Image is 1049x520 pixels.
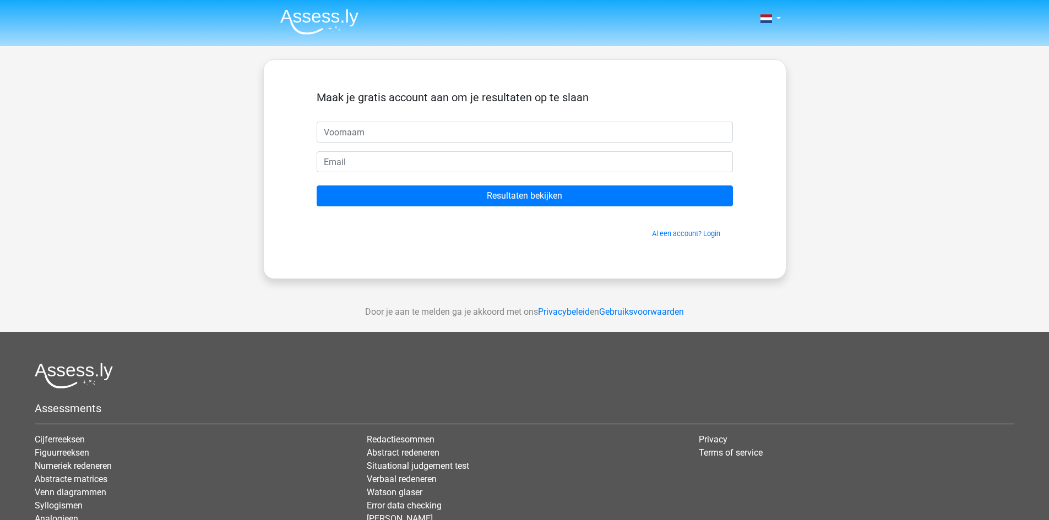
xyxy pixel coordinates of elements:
[35,447,89,458] a: Figuurreeksen
[35,500,83,511] a: Syllogismen
[367,447,439,458] a: Abstract redeneren
[35,487,106,497] a: Venn diagrammen
[317,122,733,143] input: Voornaam
[35,461,112,471] a: Numeriek redeneren
[317,185,733,206] input: Resultaten bekijken
[317,151,733,172] input: Email
[35,402,1014,415] h5: Assessments
[699,434,727,445] a: Privacy
[367,487,422,497] a: Watson glaser
[599,306,684,317] a: Gebruiksvoorwaarden
[367,434,434,445] a: Redactiesommen
[699,447,763,458] a: Terms of service
[367,500,442,511] a: Error data checking
[280,9,358,35] img: Assessly
[367,474,437,484] a: Verbaal redeneren
[317,91,733,104] h5: Maak je gratis account aan om je resultaten op te slaan
[35,363,113,388] img: Assessly logo
[538,306,590,317] a: Privacybeleid
[35,434,85,445] a: Cijferreeksen
[652,229,720,238] a: Al een account? Login
[367,461,469,471] a: Situational judgement test
[35,474,107,484] a: Abstracte matrices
